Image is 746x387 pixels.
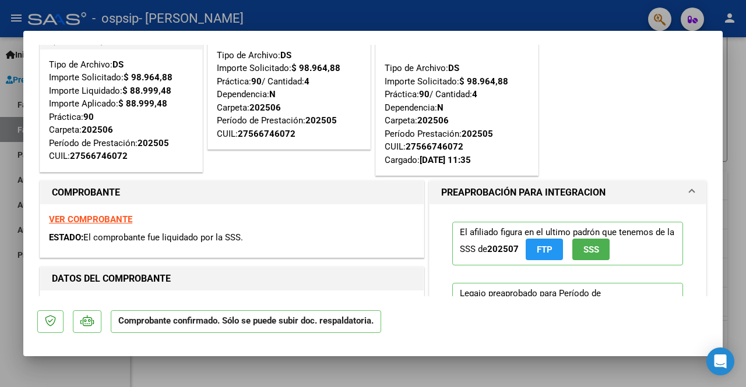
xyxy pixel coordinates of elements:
[82,125,113,135] strong: 202506
[462,129,493,139] strong: 202505
[430,181,706,204] mat-expansion-panel-header: PREAPROBACIÓN PARA INTEGRACION
[49,232,83,243] span: ESTADO:
[70,150,128,163] div: 27566746072
[52,187,120,198] strong: COMPROBANTE
[49,58,193,163] div: Tipo de Archivo: Importe Solicitado: Importe Liquidado: Importe Aplicado: Práctica: Carpeta: Perí...
[406,140,463,154] div: 27566746072
[269,89,276,100] strong: N
[138,138,169,148] strong: 202505
[472,89,477,100] strong: 4
[83,232,243,243] span: El comprobante fue liquidado por la SSS.
[305,115,337,126] strong: 202505
[280,50,291,61] strong: DS
[420,155,471,165] strong: [DATE] 11:35
[583,244,599,255] span: SSS
[52,273,171,284] strong: DATOS DEL COMPROBANTE
[452,222,683,265] p: El afiliado figura en el ultimo padrón que tenemos de la SSS de
[122,86,171,96] strong: $ 88.999,48
[112,59,124,70] strong: DS
[459,76,508,87] strong: $ 98.964,88
[441,186,606,200] h1: PREAPROBACIÓN PARA INTEGRACION
[49,214,132,225] a: VER COMPROBANTE
[304,76,309,87] strong: 4
[437,102,444,113] strong: N
[291,63,340,73] strong: $ 98.964,88
[238,127,295,141] div: 27566746072
[83,112,94,122] strong: 90
[385,49,529,167] div: Tipo de Archivo: Importe Solicitado: Práctica: / Cantidad: Dependencia: Carpeta: Período Prestaci...
[526,239,563,260] button: FTP
[111,310,381,333] p: Comprobante confirmado. Sólo se puede subir doc. respaldatoria.
[572,239,610,260] button: SSS
[706,347,734,375] div: Open Intercom Messenger
[217,49,361,141] div: Tipo de Archivo: Importe Solicitado: Práctica: / Cantidad: Dependencia: Carpeta: Período de Prest...
[537,244,553,255] span: FTP
[249,102,281,113] strong: 202506
[419,89,430,100] strong: 90
[251,76,262,87] strong: 90
[417,115,449,126] strong: 202506
[124,72,173,83] strong: $ 98.964,88
[118,98,167,109] strong: $ 88.999,48
[487,244,519,254] strong: 202507
[448,63,459,73] strong: DS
